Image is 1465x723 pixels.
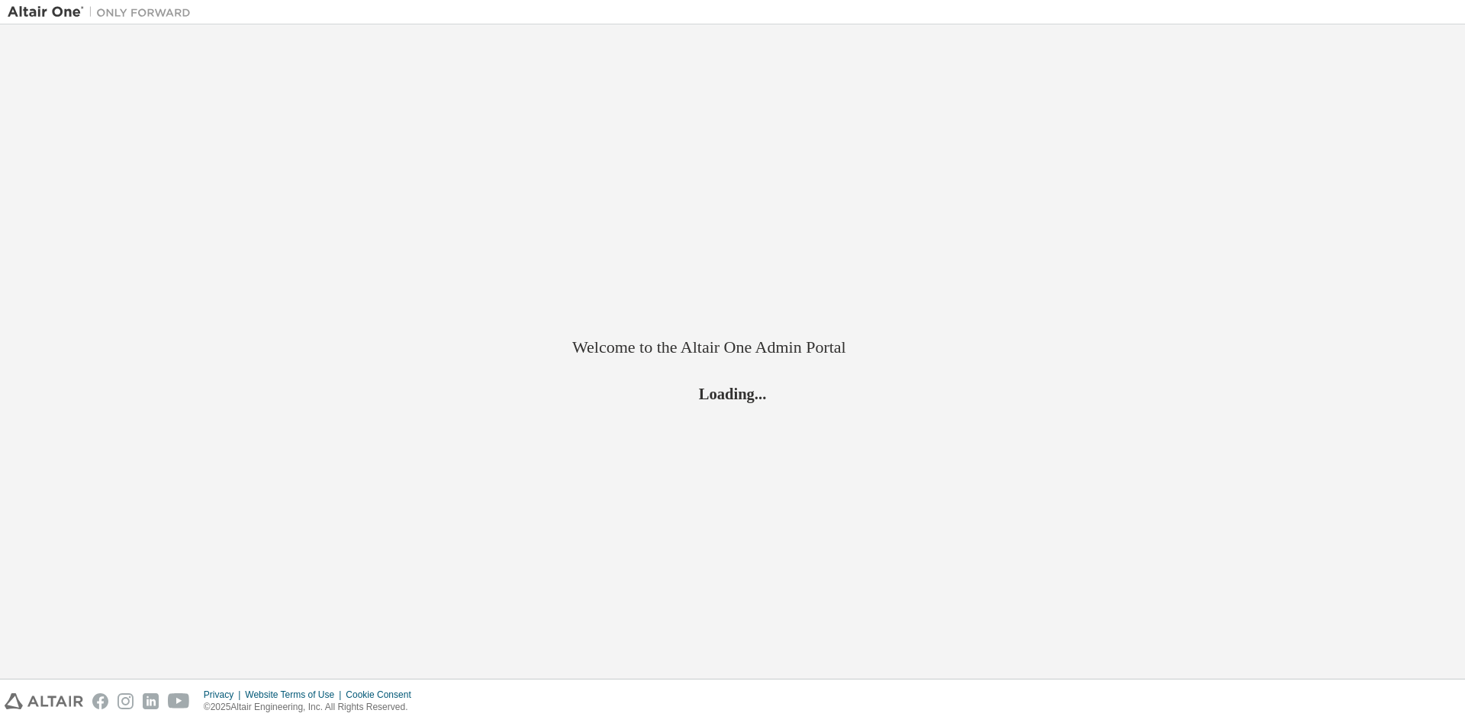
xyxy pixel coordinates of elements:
[92,693,108,709] img: facebook.svg
[204,689,245,701] div: Privacy
[118,693,134,709] img: instagram.svg
[572,337,893,358] h2: Welcome to the Altair One Admin Portal
[8,5,198,20] img: Altair One
[5,693,83,709] img: altair_logo.svg
[143,693,159,709] img: linkedin.svg
[346,689,420,701] div: Cookie Consent
[245,689,346,701] div: Website Terms of Use
[572,383,893,403] h2: Loading...
[204,701,420,714] p: © 2025 Altair Engineering, Inc. All Rights Reserved.
[168,693,190,709] img: youtube.svg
